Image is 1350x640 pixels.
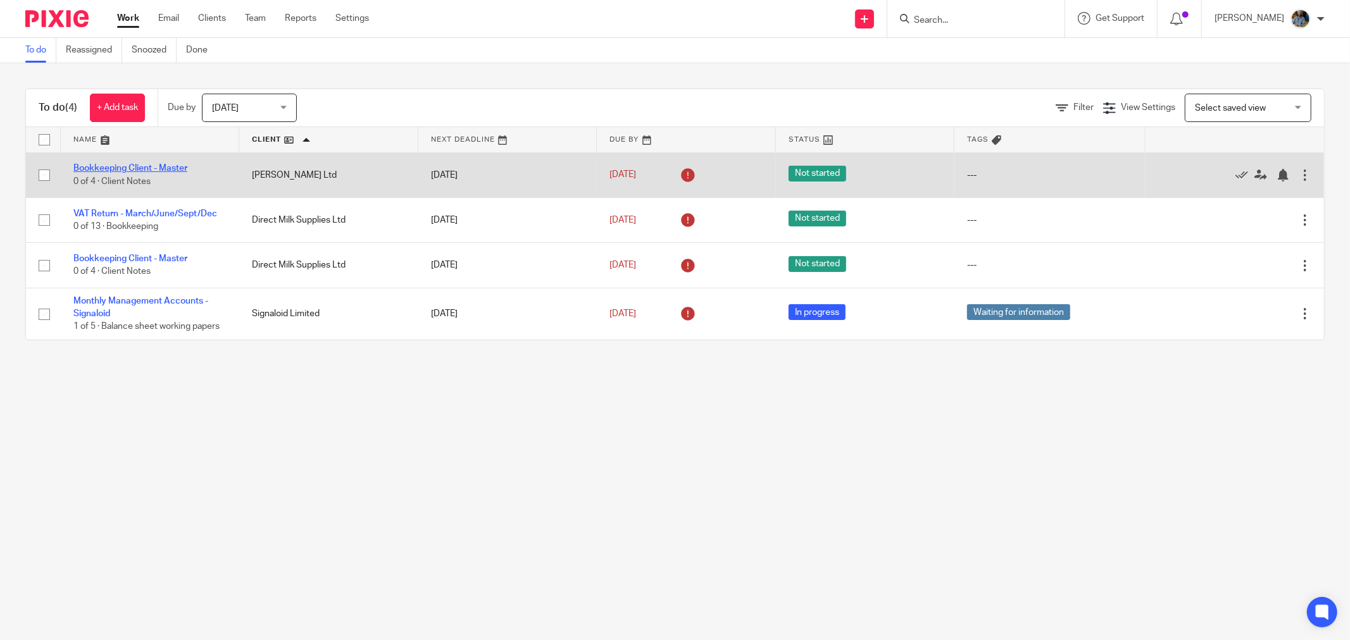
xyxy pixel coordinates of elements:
[418,197,597,242] td: [DATE]
[25,38,56,63] a: To do
[186,38,217,63] a: Done
[967,259,1132,271] div: ---
[335,12,369,25] a: Settings
[73,209,217,218] a: VAT Return - March/June/Sept/Dec
[967,136,989,143] span: Tags
[789,166,846,182] span: Not started
[73,254,187,263] a: Bookkeeping Client - Master
[66,38,122,63] a: Reassigned
[73,177,151,186] span: 0 of 4 · Client Notes
[90,94,145,122] a: + Add task
[789,211,846,226] span: Not started
[73,164,187,173] a: Bookkeeping Client - Master
[212,104,239,113] span: [DATE]
[913,15,1027,27] input: Search
[245,12,266,25] a: Team
[1073,103,1094,112] span: Filter
[198,12,226,25] a: Clients
[73,222,158,231] span: 0 of 13 · Bookkeeping
[239,243,418,288] td: Direct Milk Supplies Ltd
[239,197,418,242] td: Direct Milk Supplies Ltd
[967,304,1070,320] span: Waiting for information
[132,38,177,63] a: Snoozed
[1291,9,1311,29] img: Jaskaran%20Singh.jpeg
[73,323,220,331] span: 1 of 5 · Balance sheet working papers
[117,12,139,25] a: Work
[25,10,89,27] img: Pixie
[65,102,77,113] span: (4)
[239,152,418,197] td: [PERSON_NAME] Ltd
[609,261,636,269] span: [DATE]
[239,288,418,340] td: Signaloid Limited
[1096,14,1144,23] span: Get Support
[789,304,846,320] span: In progress
[73,297,208,318] a: Monthly Management Accounts - Signaloid
[1195,104,1266,113] span: Select saved view
[1235,169,1254,182] a: Mark as done
[1121,103,1175,112] span: View Settings
[158,12,179,25] a: Email
[418,243,597,288] td: [DATE]
[418,288,597,340] td: [DATE]
[609,216,636,225] span: [DATE]
[418,152,597,197] td: [DATE]
[73,268,151,276] span: 0 of 4 · Client Notes
[609,171,636,180] span: [DATE]
[967,169,1132,182] div: ---
[609,309,636,318] span: [DATE]
[39,101,77,114] h1: To do
[789,256,846,272] span: Not started
[1215,12,1284,25] p: [PERSON_NAME]
[967,214,1132,226] div: ---
[285,12,316,25] a: Reports
[168,101,196,114] p: Due by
